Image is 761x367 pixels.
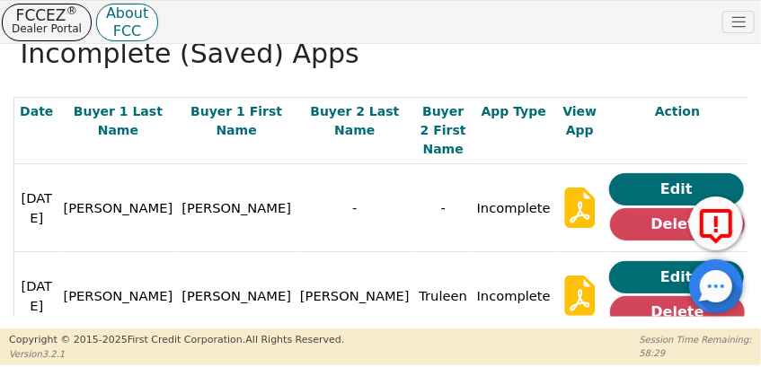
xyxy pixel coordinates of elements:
[9,333,344,348] p: Copyright © 2015- 2025 First Credit Corporation.
[62,102,175,140] div: Buyer 1 Last Name
[9,347,344,361] p: Version 3.2.1
[181,200,291,215] span: [PERSON_NAME]
[352,200,357,215] span: -
[475,102,553,121] div: App Type
[640,333,752,346] p: Session Time Remaining:
[66,4,78,17] sup: ®
[64,288,173,303] span: [PERSON_NAME]
[441,200,446,215] span: -
[12,22,82,36] p: Dealer Portal
[106,9,148,18] p: About
[21,38,741,70] h2: Incomplete (Saved) Apps
[245,334,344,345] span: All Rights Reserved.
[609,261,744,293] button: Edit
[689,197,743,250] button: Report Error to FCC
[477,200,551,215] span: Incomplete
[610,208,745,240] button: Delete
[96,4,158,41] button: AboutFCC
[477,288,551,303] span: Incomplete
[298,102,411,140] div: Buyer 2 Last Name
[14,164,59,252] td: [DATE]
[300,288,410,303] span: [PERSON_NAME]
[417,102,470,159] div: Buyer 2 First Name
[181,288,291,303] span: [PERSON_NAME]
[640,346,752,360] p: 58:29
[558,102,602,140] div: View App
[180,102,293,140] div: Buyer 1 First Name
[12,9,82,22] p: FCCEZ
[2,4,92,41] button: FCCEZ®Dealer Portal
[419,288,467,303] span: Truleen
[607,102,748,121] div: Action
[722,11,755,34] button: Toggle navigation
[14,252,59,340] td: [DATE]
[64,200,173,215] span: [PERSON_NAME]
[610,296,745,328] button: Delete
[17,102,57,121] div: Date
[609,173,744,205] button: Edit
[106,27,148,36] p: FCC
